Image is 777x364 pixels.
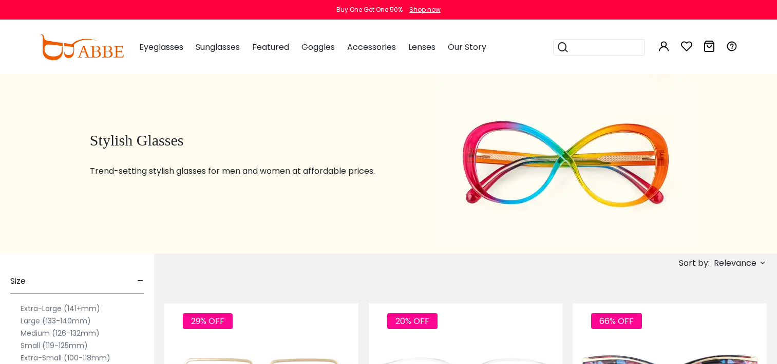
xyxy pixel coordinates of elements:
span: 29% OFF [183,313,233,329]
span: 66% OFF [591,313,642,329]
h1: Stylish Glasses [90,131,409,150]
div: Shop now [409,5,441,14]
span: Relevance [714,254,756,272]
span: Eyeglasses [139,41,183,53]
label: Medium (126-132mm) [21,327,100,339]
a: Shop now [404,5,441,14]
span: Sort by: [679,257,710,269]
label: Extra-Large (141+mm) [21,302,100,315]
label: Extra-Small (100-118mm) [21,352,110,364]
label: Large (133-140mm) [21,315,91,327]
label: Small (119-125mm) [21,339,88,352]
span: Featured [252,41,289,53]
span: Goggles [301,41,335,53]
img: abbeglasses.com [40,34,124,60]
span: Lenses [408,41,435,53]
span: 20% OFF [387,313,438,329]
span: Size [10,269,26,294]
span: Sunglasses [196,41,240,53]
span: Accessories [347,41,396,53]
div: Buy One Get One 50% [336,5,403,14]
span: - [137,269,144,294]
span: Our Story [448,41,486,53]
img: stylish glasses [434,74,695,253]
p: Trend-setting stylish glasses for men and women at affordable prices. [90,165,409,177]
